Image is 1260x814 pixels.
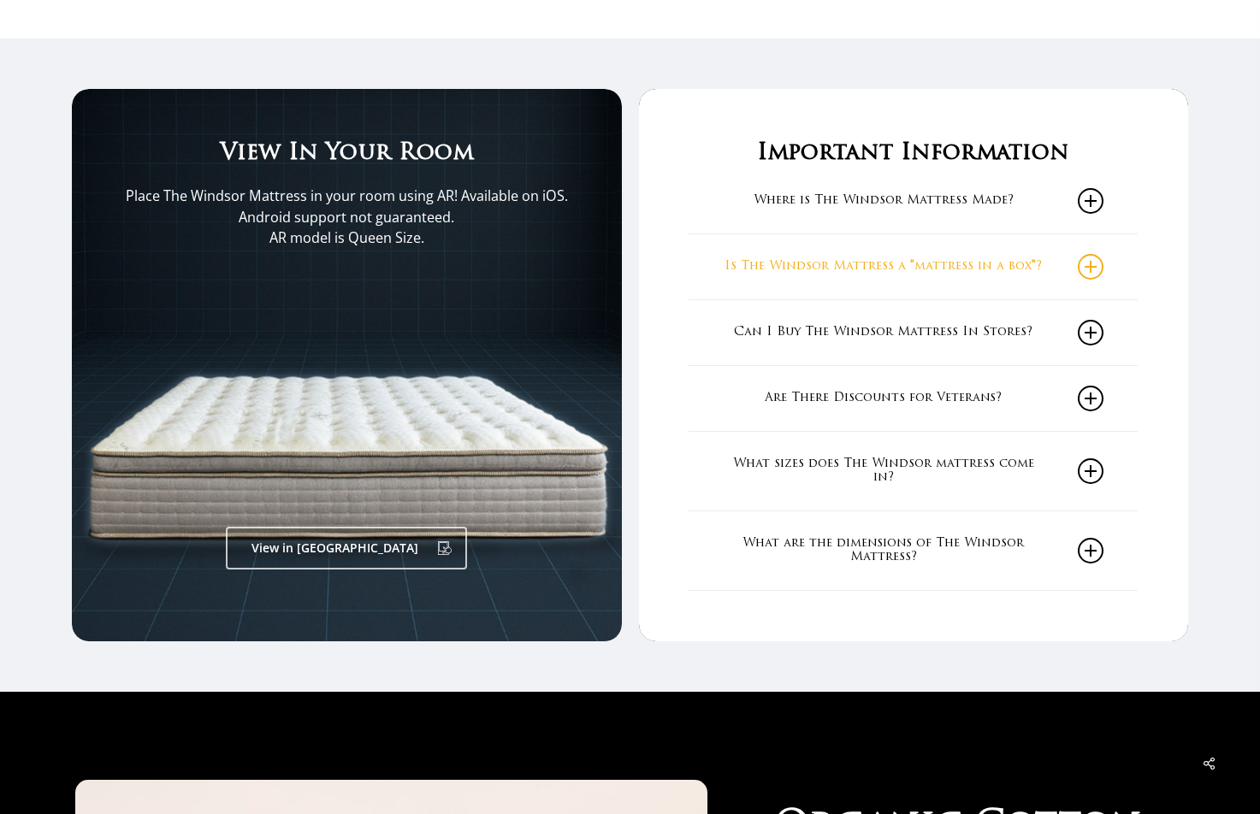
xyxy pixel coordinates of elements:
[723,234,1103,299] a: Is The Windsor Mattress a "mattress in a box"?
[723,432,1103,510] a: What sizes does The Windsor mattress come in?
[723,511,1103,590] a: What are the dimensions of The Windsor Mattress?
[122,139,571,168] h3: View In Your Room
[226,527,467,569] a: View in [GEOGRAPHIC_DATA]
[723,300,1103,365] a: Can I Buy The Windsor Mattress In Stores?
[251,540,418,557] span: View in [GEOGRAPHIC_DATA]
[723,366,1103,431] a: Are There Discounts for Veterans?
[723,168,1103,233] a: Where is The Windsor Mattress Made?
[122,186,571,248] p: Place The Windsor Mattress in your room using AR! Available on iOS. Android support not guarantee...
[689,139,1138,168] h3: Important Information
